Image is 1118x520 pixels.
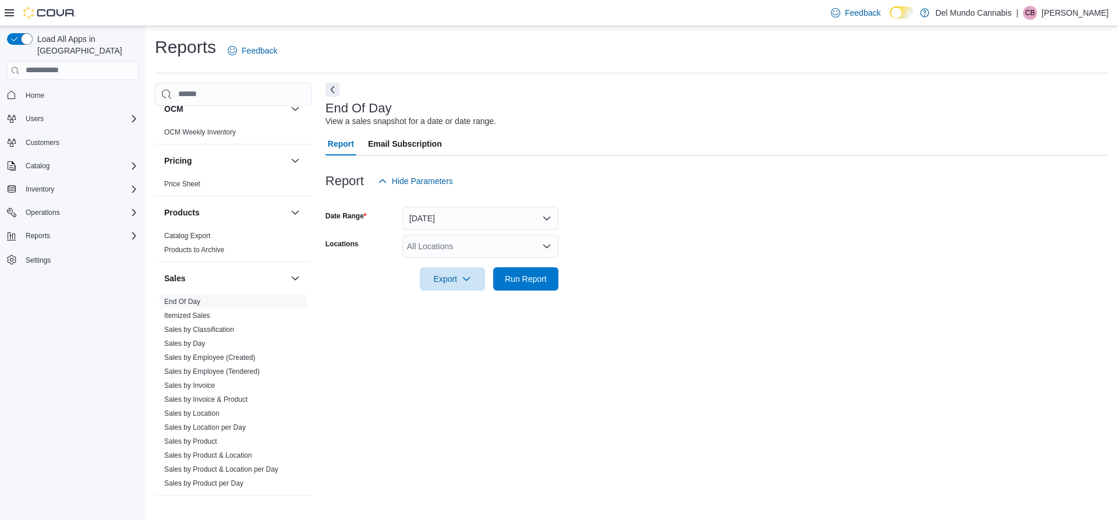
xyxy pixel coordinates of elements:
[223,39,282,62] a: Feedback
[164,367,260,376] a: Sales by Employee (Tendered)
[164,409,220,418] span: Sales by Location
[2,87,143,104] button: Home
[155,229,312,261] div: Products
[21,88,139,102] span: Home
[2,228,143,244] button: Reports
[288,154,302,168] button: Pricing
[21,159,139,173] span: Catalog
[890,6,914,19] input: Dark Mode
[21,252,139,267] span: Settings
[242,45,277,56] span: Feedback
[288,206,302,220] button: Products
[326,211,367,221] label: Date Range
[155,36,216,59] h1: Reports
[164,381,215,390] a: Sales by Invoice
[26,161,49,171] span: Catalog
[164,353,256,362] span: Sales by Employee (Created)
[164,465,278,473] a: Sales by Product & Location per Day
[164,395,247,404] a: Sales by Invoice & Product
[155,125,312,144] div: OCM
[164,231,210,240] span: Catalog Export
[21,229,139,243] span: Reports
[368,132,442,155] span: Email Subscription
[164,246,224,254] a: Products to Archive
[392,175,453,187] span: Hide Parameters
[21,89,49,102] a: Home
[164,437,217,445] a: Sales by Product
[164,437,217,446] span: Sales by Product
[1042,6,1109,20] p: [PERSON_NAME]
[288,102,302,116] button: OCM
[164,207,286,218] button: Products
[2,251,143,268] button: Settings
[21,159,54,173] button: Catalog
[155,177,312,196] div: Pricing
[326,83,339,97] button: Next
[21,182,59,196] button: Inventory
[164,128,236,137] span: OCM Weekly Inventory
[26,231,50,240] span: Reports
[164,273,286,284] button: Sales
[164,395,247,404] span: Sales by Invoice & Product
[164,339,206,348] a: Sales by Day
[164,326,234,334] a: Sales by Classification
[164,479,243,488] span: Sales by Product per Day
[493,267,558,291] button: Run Report
[164,312,210,320] a: Itemized Sales
[164,423,246,431] a: Sales by Location per Day
[21,253,55,267] a: Settings
[505,273,547,285] span: Run Report
[326,101,392,115] h3: End Of Day
[23,7,76,19] img: Cova
[164,207,200,218] h3: Products
[164,423,246,432] span: Sales by Location per Day
[21,206,139,220] span: Operations
[33,33,139,56] span: Load All Apps in [GEOGRAPHIC_DATA]
[2,111,143,127] button: Users
[164,155,286,167] button: Pricing
[402,207,558,230] button: [DATE]
[164,353,256,362] a: Sales by Employee (Created)
[164,451,252,459] a: Sales by Product & Location
[21,136,64,150] a: Customers
[164,128,236,136] a: OCM Weekly Inventory
[1016,6,1018,20] p: |
[2,158,143,174] button: Catalog
[164,103,183,115] h3: OCM
[542,242,551,251] button: Open list of options
[164,245,224,254] span: Products to Archive
[164,479,243,487] a: Sales by Product per Day
[164,381,215,390] span: Sales by Invoice
[164,232,210,240] a: Catalog Export
[164,298,200,306] a: End Of Day
[155,295,312,495] div: Sales
[164,367,260,376] span: Sales by Employee (Tendered)
[935,6,1011,20] p: Del Mundo Cannabis
[1023,6,1037,20] div: Cody Brumfield
[21,112,48,126] button: Users
[164,409,220,418] a: Sales by Location
[7,82,139,299] nav: Complex example
[2,181,143,197] button: Inventory
[26,256,51,265] span: Settings
[164,273,186,284] h3: Sales
[326,115,496,128] div: View a sales snapshot for a date or date range.
[373,169,458,193] button: Hide Parameters
[427,267,478,291] span: Export
[21,206,65,220] button: Operations
[164,339,206,348] span: Sales by Day
[164,180,200,188] a: Price Sheet
[326,174,364,188] h3: Report
[164,465,278,474] span: Sales by Product & Location per Day
[326,239,359,249] label: Locations
[26,208,60,217] span: Operations
[164,155,192,167] h3: Pricing
[26,138,59,147] span: Customers
[21,112,139,126] span: Users
[21,229,55,243] button: Reports
[845,7,880,19] span: Feedback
